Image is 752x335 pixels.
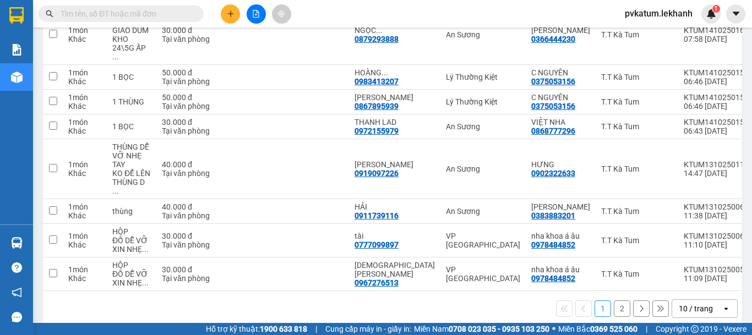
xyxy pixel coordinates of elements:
div: 1 BỌC [112,73,151,81]
div: VP [GEOGRAPHIC_DATA] [446,265,520,283]
span: Nhận: [105,10,132,22]
div: 0868777296 [531,127,575,135]
strong: 0708 023 035 - 0935 103 250 [449,325,549,333]
span: | [315,323,317,335]
div: Khác [68,127,101,135]
div: thùng [112,207,151,216]
div: 1 BỌC [112,122,151,131]
div: 0366444230 [531,35,575,43]
div: 0983413207 [355,77,399,86]
div: Khác [68,169,101,178]
div: CHI [105,23,194,36]
span: notification [12,287,22,298]
div: An Sương [446,164,520,173]
span: ... [142,278,149,287]
strong: 0369 525 060 [590,325,637,333]
div: Tại văn phòng [162,127,211,135]
img: warehouse-icon [11,72,23,83]
div: Khác [68,77,101,86]
div: 0375053156 [531,77,575,86]
div: ĐỒ DỄ VỠ XIN NHẸ TAY [112,236,151,254]
strong: 1900 633 818 [260,325,307,333]
div: Khác [68,211,101,220]
div: Khác [68,35,101,43]
img: icon-new-feature [706,9,716,19]
div: 1 món [68,93,101,102]
div: 30.000 đ [162,26,211,35]
div: 0978484852 [531,240,575,249]
div: KTUM1410250163 [684,26,749,35]
span: question-circle [12,262,22,273]
div: Lý Thường Kiệt [446,97,520,106]
div: T.T Kà Tum [601,207,673,216]
div: 1 món [68,265,101,274]
div: T.T Kà Tum [601,164,673,173]
button: plus [221,4,240,24]
span: Miền Nam [414,323,549,335]
span: pvkatum.lekhanh [616,7,701,20]
span: ... [376,26,383,35]
div: 1 THÙNG [112,97,151,106]
div: ANH HÙNG [355,160,435,169]
span: ... [142,245,149,254]
div: 06:43 [DATE] [684,127,749,135]
span: 1 [714,5,718,13]
div: 0902322633 [531,169,575,178]
div: 0911739116 [355,211,399,220]
span: ... [112,186,119,195]
div: Tại văn phòng [162,274,211,283]
div: KHO 24\5G ẤP ĐÔNG LÂN XÃ BÀ ĐIỂM HÓC MÔN [112,35,151,61]
div: Hồng Thái [355,261,435,278]
button: 1 [595,300,611,317]
sup: 1 [712,5,720,13]
div: 30.000 đ [162,265,211,274]
div: HẢI [355,202,435,211]
div: GIA LINH [355,93,435,102]
span: caret-down [731,9,741,19]
div: C NGUYÊN [531,68,590,77]
div: 0967276513 [355,278,399,287]
div: 50.000 đ [162,93,211,102]
div: 1 món [68,202,101,211]
div: T.T Kà Tum [601,73,673,81]
div: tuan anh [531,26,590,35]
div: C NGUYÊN [531,93,590,102]
div: 10 / trang [679,303,713,314]
div: An Sương [446,122,520,131]
span: | [646,323,647,335]
span: Cung cấp máy in - giấy in: [325,323,411,335]
div: nha khoa á âu [531,232,590,240]
div: 0972155979 [355,127,399,135]
img: solution-icon [11,44,23,56]
span: file-add [252,10,260,18]
div: 50.000 đ [162,68,211,77]
div: 1 món [68,232,101,240]
div: An Sương [446,207,520,216]
div: T.T Kà Tum [601,97,673,106]
input: Tìm tên, số ĐT hoặc mã đơn [61,8,190,20]
span: aim [277,10,285,18]
div: THANH LAD [355,118,435,127]
div: KTUM1410250155 [684,93,749,102]
div: 30.000 đ [162,232,211,240]
div: KTUM1310250061 [684,232,749,240]
div: 1 món [68,160,101,169]
div: 07:58 [DATE] [684,35,749,43]
svg: open [722,304,731,313]
div: KTUM1410250156 [684,68,749,77]
div: 1 món [68,26,101,35]
span: plus [227,10,235,18]
div: 0777099897 [355,240,399,249]
div: Khác [68,274,101,283]
div: 0879293888 [355,35,399,43]
div: HỘP [112,261,151,270]
div: 0383883201 [531,211,575,220]
div: HỘP [112,227,151,236]
div: Tại văn phòng [162,211,211,220]
div: VP [GEOGRAPHIC_DATA] [446,232,520,249]
div: Tại văn phòng [162,240,211,249]
div: KTUM1310250066 [684,202,749,211]
span: copyright [691,325,699,333]
span: Miền Bắc [558,323,637,335]
div: 1 món [68,68,101,77]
